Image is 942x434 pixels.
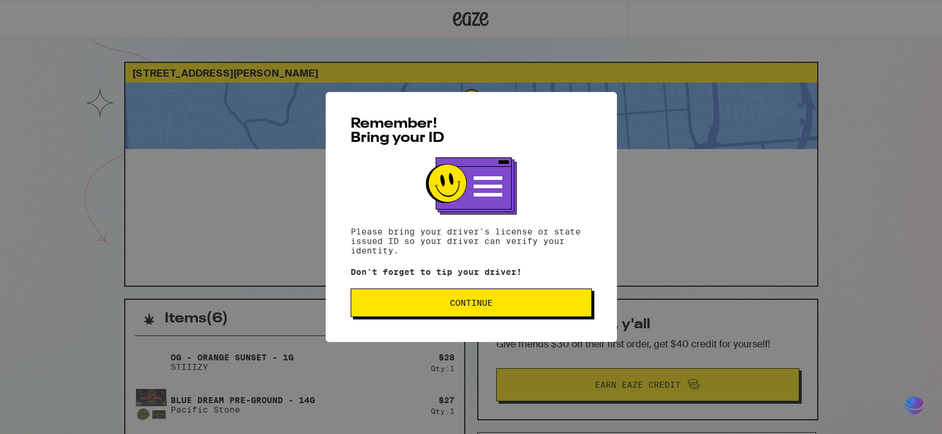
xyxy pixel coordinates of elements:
[351,117,445,145] span: Remember! Bring your ID
[351,289,592,317] button: Continue
[351,267,592,277] p: Don't forget to tip your driver!
[450,299,493,307] span: Continue
[904,394,924,416] img: svg+xml;base64,PHN2ZyB3aWR0aD0iMzQiIGhlaWdodD0iMzQiIHZpZXdCb3g9IjAgMCAzNCAzNCIgZmlsbD0ibm9uZSIgeG...
[351,227,592,255] p: Please bring your driver's license or state issued ID so your driver can verify your identity.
